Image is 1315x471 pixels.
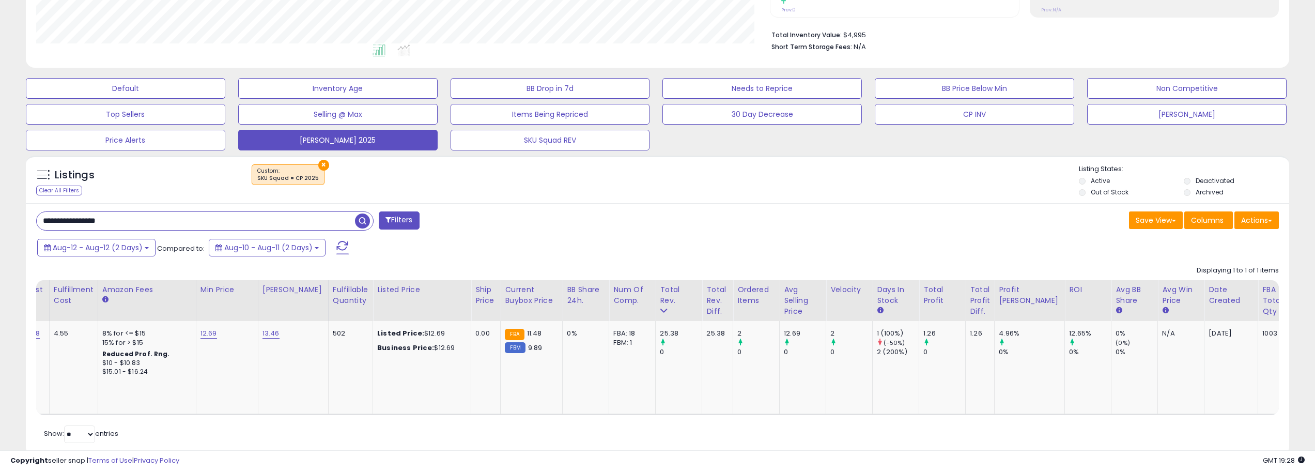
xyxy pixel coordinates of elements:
div: Min Price [200,284,254,295]
button: Needs to Reprice [662,78,862,99]
div: FBM: 1 [613,338,647,347]
div: 1.26 [970,329,986,338]
div: FBA Total Qty [1262,284,1282,317]
div: 12.69 [784,329,826,338]
button: Filters [379,211,419,230]
div: Cost [25,284,45,295]
div: 0% [1069,347,1111,357]
div: Total Profit [923,284,961,306]
div: FBA: 18 [613,329,647,338]
div: Avg Selling Price [784,284,822,317]
small: Amazon Fees. [102,295,109,305]
div: 1003 [1262,329,1278,338]
span: Aug-10 - Aug-11 (2 Days) [224,242,313,253]
div: 4.96% [999,329,1064,338]
div: ROI [1069,284,1107,295]
div: 0% [567,329,601,338]
b: Business Price: [377,343,434,353]
label: Active [1091,176,1110,185]
div: $12.69 [377,329,463,338]
div: $15.01 - $16.24 [102,368,188,376]
div: $10 - $10.83 [102,359,188,368]
div: Current Buybox Price [505,284,558,306]
div: Date Created [1209,284,1254,306]
small: Days In Stock. [877,306,883,315]
small: (0%) [1116,339,1130,347]
div: 8% for <= $15 [102,329,188,338]
div: BB Share 24h. [567,284,605,306]
div: $12.69 [377,343,463,353]
a: 12.69 [200,328,217,339]
button: Aug-10 - Aug-11 (2 Days) [209,239,326,256]
div: 502 [333,329,365,338]
div: 0 [923,347,965,357]
button: × [318,160,329,171]
button: [PERSON_NAME] 2025 [238,130,438,150]
button: CP INV [875,104,1074,125]
small: Avg Win Price. [1162,306,1168,315]
div: 12.65% [1069,329,1111,338]
div: Total Profit Diff. [970,284,990,317]
span: 11.48 [527,328,542,338]
small: Avg BB Share. [1116,306,1122,315]
div: 1.26 [923,329,965,338]
label: Archived [1196,188,1224,196]
b: Listed Price: [377,328,424,338]
div: Amazon Fees [102,284,192,295]
b: Reduced Prof. Rng. [102,350,170,358]
small: Prev: 0 [781,7,796,13]
button: Non Competitive [1087,78,1287,99]
strong: Copyright [10,455,48,465]
span: Custom: [257,167,319,183]
a: 13.46 [262,328,280,339]
button: Actions [1234,211,1279,229]
div: Avg Win Price [1162,284,1200,306]
div: seller snap | | [10,456,179,466]
button: Price Alerts [26,130,225,150]
span: Aug-12 - Aug-12 (2 Days) [53,242,143,253]
div: Ship Price [475,284,496,306]
div: 15% for > $15 [102,338,188,347]
div: Displaying 1 to 1 of 1 items [1197,266,1279,276]
a: Terms of Use [88,455,132,465]
div: 25.38 [660,329,702,338]
button: Items Being Repriced [451,104,650,125]
button: Top Sellers [26,104,225,125]
label: Deactivated [1196,176,1234,185]
div: [PERSON_NAME] [262,284,324,295]
small: (-50%) [884,339,905,347]
button: Columns [1184,211,1233,229]
button: SKU Squad REV [451,130,650,150]
a: Privacy Policy [134,455,179,465]
div: 2 (200%) [877,347,919,357]
div: Profit [PERSON_NAME] [999,284,1060,306]
button: BB Price Below Min [875,78,1074,99]
div: Fulfillable Quantity [333,284,368,306]
p: Listing States: [1079,164,1289,174]
button: Default [26,78,225,99]
div: 0% [1116,329,1157,338]
span: 9.89 [528,343,543,353]
div: 0.00 [475,329,492,338]
small: FBA [505,329,524,340]
b: Total Inventory Value: [771,31,842,39]
div: SKU Squad = CP 2025 [257,175,319,182]
span: Columns [1191,215,1224,225]
div: 0 [830,347,872,357]
div: Days In Stock [877,284,915,306]
div: 4.55 [54,329,90,338]
div: 2 [737,329,779,338]
div: Total Rev. Diff. [706,284,729,317]
div: Listed Price [377,284,467,295]
div: 25.38 [706,329,725,338]
div: Clear All Filters [36,186,82,195]
button: Aug-12 - Aug-12 (2 Days) [37,239,156,256]
div: 2 [830,329,872,338]
div: [DATE] [1209,329,1250,338]
div: 0 [784,347,826,357]
span: 2025-08-12 19:28 GMT [1263,455,1305,465]
button: Selling @ Max [238,104,438,125]
span: Compared to: [157,244,205,253]
li: $4,995 [771,28,1271,40]
b: Short Term Storage Fees: [771,42,852,51]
